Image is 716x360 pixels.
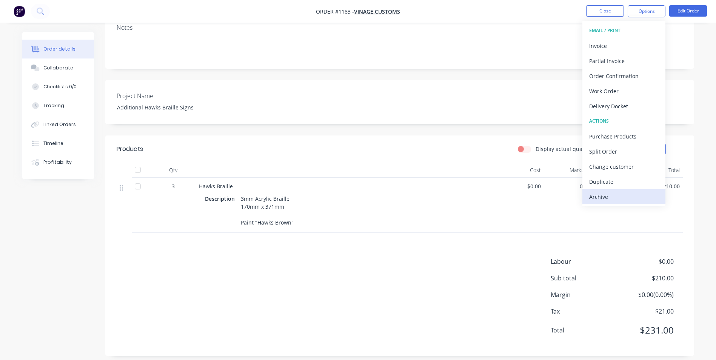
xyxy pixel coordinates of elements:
[617,290,673,299] span: $0.00 ( 0.00 %)
[582,98,665,114] button: Delivery Docket
[238,193,297,228] div: 3mm Acrylic Braille 170mm x 371mm Paint "Hawks Brown"
[582,159,665,174] button: Change customer
[111,102,205,113] div: Additional Hawks Braille Signs
[582,114,665,129] button: ACTIONS
[551,290,618,299] span: Margin
[586,5,624,17] button: Close
[589,131,659,142] div: Purchase Products
[589,40,659,51] div: Invoice
[589,55,659,66] div: Partial Invoice
[22,153,94,172] button: Profitability
[589,161,659,172] div: Change customer
[14,6,25,17] img: Factory
[199,183,233,190] span: Hawks Braille
[617,307,673,316] span: $21.00
[354,8,400,15] a: Vinage Customs
[43,83,76,90] div: Checklists 0/0
[589,146,659,157] div: Split Order
[551,326,618,335] span: Total
[22,58,94,77] button: Collaborate
[22,77,94,96] button: Checklists 0/0
[547,182,587,190] span: 0%
[589,176,659,187] div: Duplicate
[589,71,659,82] div: Order Confirmation
[582,68,665,83] button: Order Confirmation
[628,5,665,17] button: Options
[544,163,590,178] div: Markup
[117,145,143,154] div: Products
[43,140,63,147] div: Timeline
[22,40,94,58] button: Order details
[43,102,64,109] div: Tracking
[22,96,94,115] button: Tracking
[22,134,94,153] button: Timeline
[551,307,618,316] span: Tax
[582,174,665,189] button: Duplicate
[617,257,673,266] span: $0.00
[551,274,618,283] span: Sub total
[43,159,71,166] div: Profitability
[589,191,659,202] div: Archive
[589,26,659,35] div: EMAIL / PRINT
[43,121,75,128] div: Linked Orders
[498,163,544,178] div: Cost
[536,145,598,153] label: Display actual quantities
[501,182,541,190] span: $0.00
[589,86,659,97] div: Work Order
[117,24,683,31] div: Notes
[582,23,665,38] button: EMAIL / PRINT
[117,91,211,100] label: Project Name
[22,115,94,134] button: Linked Orders
[669,5,707,17] button: Edit Order
[617,323,673,337] span: $231.00
[551,257,618,266] span: Labour
[617,274,673,283] span: $210.00
[205,193,238,204] div: Description
[582,189,665,204] button: Archive
[43,65,73,71] div: Collaborate
[43,46,75,52] div: Order details
[582,38,665,53] button: Invoice
[582,129,665,144] button: Purchase Products
[582,83,665,98] button: Work Order
[589,116,659,126] div: ACTIONS
[151,163,196,178] div: Qty
[316,8,354,15] span: Order #1183 -
[172,182,175,190] span: 3
[589,101,659,112] div: Delivery Docket
[582,144,665,159] button: Split Order
[582,53,665,68] button: Partial Invoice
